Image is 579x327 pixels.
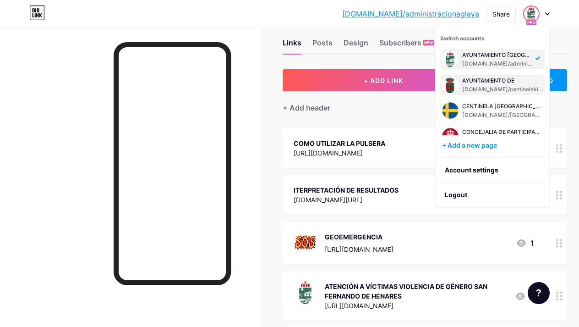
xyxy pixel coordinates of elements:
a: [DOMAIN_NAME]/administracionaglaya [342,8,479,19]
div: COMO UTILIZAR LA PULSERA [294,139,385,148]
div: [DOMAIN_NAME][URL] [294,195,399,205]
li: Logout [436,183,549,207]
div: ATENCIÓN A VÍCTIMAS VIOLENCIA DE GÉNERO SAN FERNANDO DE HENARES [325,282,508,301]
div: Share [492,9,510,19]
div: AYUNTAMIENTO [GEOGRAPHIC_DATA] [462,51,533,59]
img: ATENCIÓN A VÍCTIMAS VIOLENCIA DE GÉNERO SAN FERNANDO DE HENARES [294,281,317,305]
div: CONCEJALIA DE PARTICIPACIÓN [462,128,543,136]
div: Posts [312,37,333,54]
div: Subscribers [379,37,434,54]
span: Switch accounts [440,35,485,42]
div: 1 [516,238,534,249]
div: GEOEMERGENCIA [325,232,393,242]
div: ITERPRETACIÓN DE RESULTADOS [294,185,399,195]
div: 0 [515,291,534,302]
span: NEW [424,40,433,45]
div: Links [283,37,301,54]
img: administracionaglaya [442,77,459,93]
div: Design [344,37,368,54]
img: administracionaglaya [442,51,459,67]
div: [DOMAIN_NAME]/administracionaglaya [462,60,533,67]
div: [URL][DOMAIN_NAME] [294,148,385,158]
div: CENTINELA [GEOGRAPHIC_DATA] [462,103,543,110]
div: + Add header [283,102,330,113]
span: + ADD LINK [364,77,403,84]
div: [DOMAIN_NAME]/centinelakids [462,86,543,93]
div: [URL][DOMAIN_NAME] [325,301,508,310]
img: administracionaglaya [442,102,459,119]
div: + Add a new page [442,141,545,150]
img: GEOEMERGENCIA [294,231,317,255]
a: Account settings [436,158,549,183]
img: administracionaglaya [442,128,459,144]
button: + ADD LINK [283,69,484,91]
div: [URL][DOMAIN_NAME] [325,244,393,254]
div: AYUNTAMIENTO DE [462,77,543,84]
img: administracionaglaya [524,6,539,21]
div: [DOMAIN_NAME]/[GEOGRAPHIC_DATA] [462,111,543,119]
